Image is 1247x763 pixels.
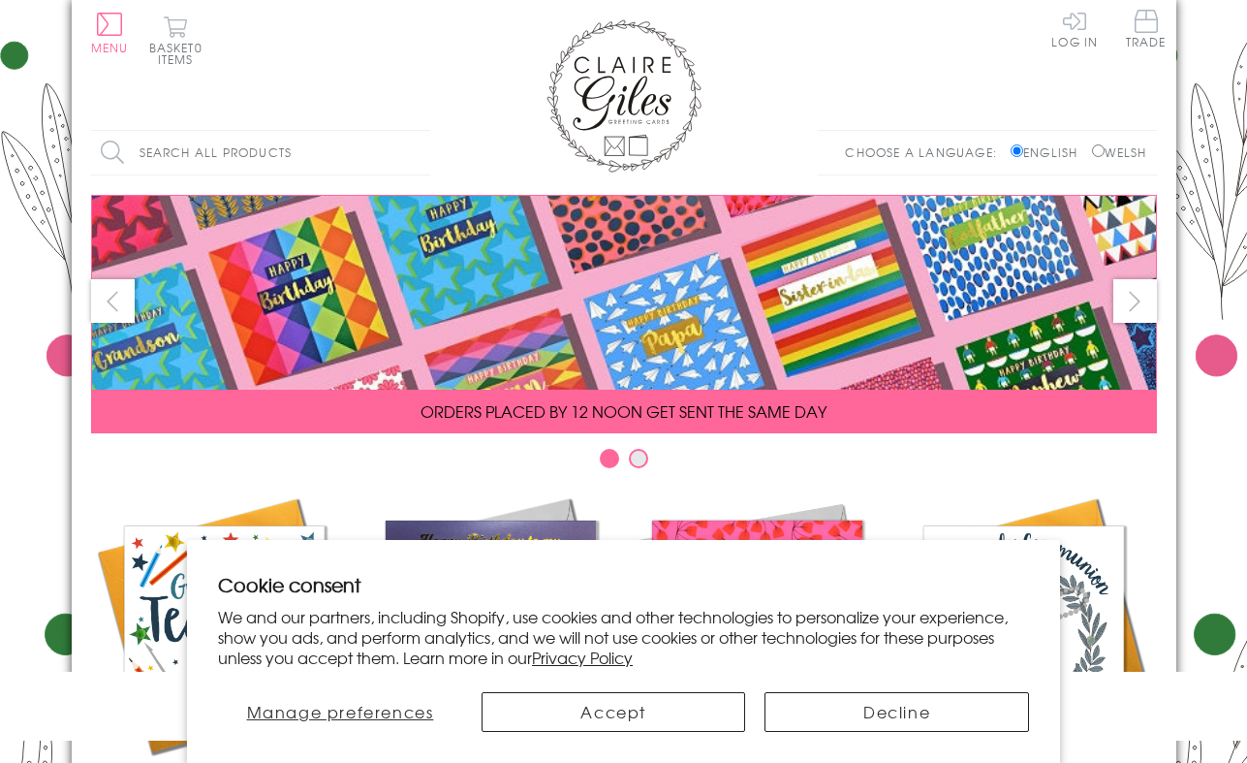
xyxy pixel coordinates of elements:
span: ORDERS PLACED BY 12 NOON GET SENT THE SAME DAY [421,399,826,423]
button: next [1113,279,1157,323]
p: Choose a language: [845,143,1007,161]
span: Menu [91,39,129,56]
button: Decline [764,692,1029,732]
label: Welsh [1092,143,1147,161]
button: Carousel Page 1 (Current Slide) [600,449,619,468]
img: Claire Giles Greetings Cards [546,19,701,173]
button: prev [91,279,135,323]
span: Trade [1126,10,1167,48]
button: Carousel Page 2 [629,449,648,468]
input: Welsh [1092,144,1105,157]
input: Search [411,131,430,175]
div: Carousel Pagination [91,448,1157,478]
button: Accept [482,692,746,732]
input: English [1011,144,1023,157]
a: Log In [1051,10,1098,48]
a: Privacy Policy [532,646,633,669]
label: English [1011,143,1087,161]
p: We and our partners, including Shopify, use cookies and other technologies to personalize your ex... [218,607,1029,667]
input: Search all products [91,131,430,175]
button: Manage preferences [218,692,462,732]
span: Manage preferences [247,700,434,723]
h2: Cookie consent [218,571,1029,598]
a: Trade [1126,10,1167,51]
button: Basket0 items [149,16,203,65]
button: Menu [91,13,129,53]
span: 0 items [158,39,203,68]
